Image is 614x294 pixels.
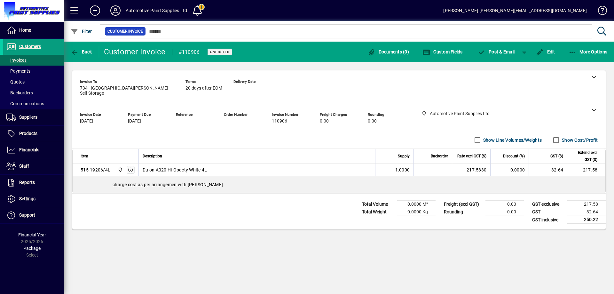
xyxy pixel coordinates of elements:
div: [PERSON_NAME] [PERSON_NAME][EMAIL_ADDRESS][DOMAIN_NAME] [443,5,587,16]
span: Description [143,153,162,160]
td: GST exclusive [529,201,567,208]
span: Suppliers [19,115,37,120]
td: 0.0000 [490,163,529,176]
a: Staff [3,158,64,174]
a: Financials [3,142,64,158]
span: 1.0000 [395,167,410,173]
span: Package [23,246,41,251]
a: Home [3,22,64,38]
span: - [224,119,225,124]
a: Support [3,207,64,223]
a: Knowledge Base [593,1,606,22]
div: 515-19206/4L [81,167,110,173]
span: Dulon A020 Hi-Opacty White 4L [143,167,207,173]
td: GST [529,208,567,216]
span: Customers [19,44,41,49]
span: Payments [6,68,30,74]
span: Settings [19,196,35,201]
button: Edit [534,46,557,58]
a: Quotes [3,76,64,87]
span: 0.00 [320,119,329,124]
span: Supply [398,153,410,160]
span: Financials [19,147,39,152]
span: P [489,49,492,54]
span: Customer Invoice [107,28,143,35]
span: Products [19,131,37,136]
span: Home [19,28,31,33]
span: Support [19,212,35,218]
div: Automotive Paint Supplies Ltd [126,5,187,16]
button: More Options [567,46,609,58]
span: Quotes [6,79,25,84]
td: GST inclusive [529,216,567,224]
app-page-header-button: Back [64,46,99,58]
td: Total Volume [359,201,397,208]
span: Unposted [210,50,230,54]
span: Edit [536,49,555,54]
span: 0.00 [368,119,377,124]
span: Documents (0) [367,49,409,54]
span: - [233,86,235,91]
button: Profile [105,5,126,16]
span: More Options [569,49,608,54]
span: Automotive Paint Supplies Ltd [116,166,123,173]
td: 0.0000 M³ [397,201,436,208]
div: #110906 [179,47,200,57]
span: Invoices [6,58,27,63]
td: 32.64 [567,208,606,216]
a: Products [3,126,64,142]
span: Communications [6,101,44,106]
label: Show Line Volumes/Weights [482,137,542,143]
a: Settings [3,191,64,207]
td: 0.00 [485,208,524,216]
span: Custom Fields [422,49,463,54]
div: Customer Invoice [104,47,166,57]
span: 734 - [GEOGRAPHIC_DATA][PERSON_NAME] Self Storage [80,86,176,96]
td: Freight (excl GST) [441,201,485,208]
span: Reports [19,180,35,185]
span: Staff [19,163,29,169]
span: 110906 [272,119,287,124]
span: Rate excl GST ($) [457,153,486,160]
td: Total Weight [359,208,397,216]
span: ost & Email [478,49,515,54]
div: charge cost as per arrangemen with [PERSON_NAME] [73,176,605,193]
span: Backorder [431,153,448,160]
a: Backorders [3,87,64,98]
span: - [176,119,177,124]
button: Filter [69,26,94,37]
span: Discount (%) [503,153,525,160]
td: 32.64 [529,163,567,176]
td: 217.58 [567,163,605,176]
td: 217.58 [567,201,606,208]
span: Item [81,153,88,160]
a: Payments [3,66,64,76]
button: Back [69,46,94,58]
span: Extend excl GST ($) [571,149,597,163]
a: Invoices [3,55,64,66]
a: Reports [3,175,64,191]
td: 250.22 [567,216,606,224]
button: Documents (0) [366,46,411,58]
div: 217.5830 [456,167,486,173]
button: Add [85,5,105,16]
td: 0.00 [485,201,524,208]
span: Filter [71,29,92,34]
span: GST ($) [550,153,563,160]
a: Communications [3,98,64,109]
span: Back [71,49,92,54]
button: Post & Email [475,46,518,58]
span: Financial Year [18,232,46,237]
span: [DATE] [128,119,141,124]
span: Backorders [6,90,33,95]
label: Show Cost/Profit [561,137,598,143]
span: [DATE] [80,119,93,124]
a: Suppliers [3,109,64,125]
td: 0.0000 Kg [397,208,436,216]
span: 20 days after EOM [185,86,222,91]
td: Rounding [441,208,485,216]
button: Custom Fields [421,46,464,58]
